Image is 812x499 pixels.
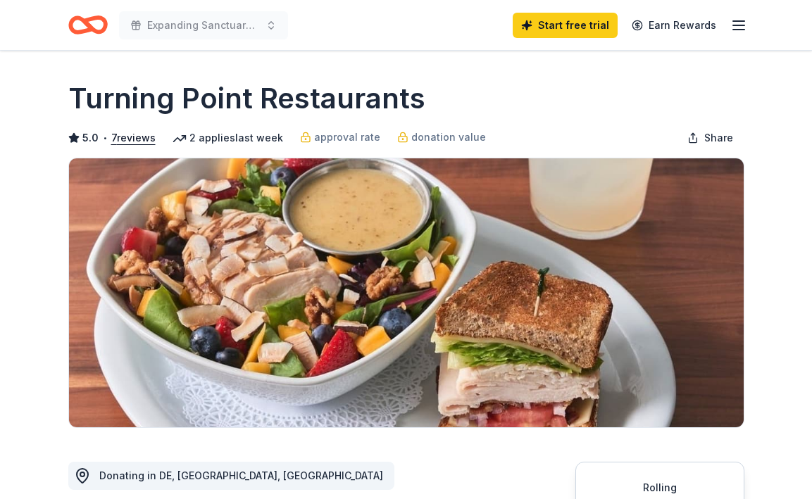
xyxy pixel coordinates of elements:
[69,158,744,427] img: Image for Turning Point Restaurants
[676,124,744,152] button: Share
[99,469,383,481] span: Donating in DE, [GEOGRAPHIC_DATA], [GEOGRAPHIC_DATA]
[119,11,288,39] button: Expanding Sanctuary: Film Screening and Panel Discussion
[68,8,108,42] a: Home
[623,13,725,38] a: Earn Rewards
[111,130,156,146] button: 7reviews
[300,129,380,146] a: approval rate
[82,130,99,146] span: 5.0
[147,17,260,34] span: Expanding Sanctuary: Film Screening and Panel Discussion
[513,13,618,38] a: Start free trial
[593,479,727,496] div: Rolling
[68,79,425,118] h1: Turning Point Restaurants
[411,129,486,146] span: donation value
[397,129,486,146] a: donation value
[314,129,380,146] span: approval rate
[102,132,107,144] span: •
[173,130,283,146] div: 2 applies last week
[704,130,733,146] span: Share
